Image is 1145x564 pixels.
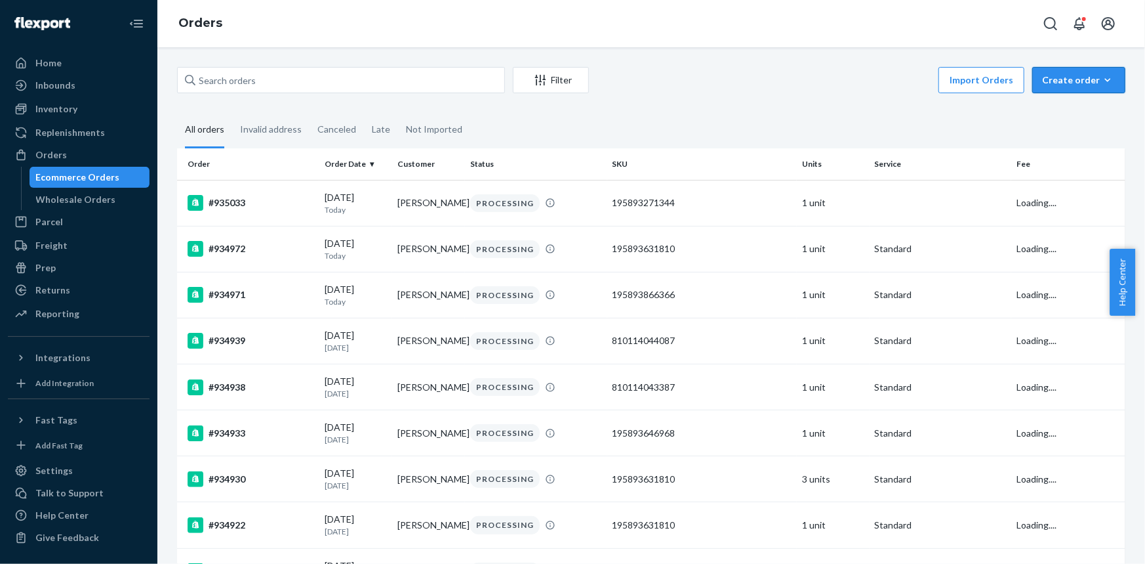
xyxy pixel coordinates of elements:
td: 3 units [797,456,870,502]
th: Order [177,148,319,180]
div: Settings [35,464,73,477]
td: Loading.... [1011,318,1125,364]
div: Add Integration [35,378,94,389]
a: Freight [8,235,150,256]
div: 810114044087 [613,334,792,347]
p: [DATE] [325,342,387,353]
a: Home [8,53,150,74]
div: PROCESSING [470,470,540,488]
ol: breadcrumbs [168,5,233,43]
div: Freight [35,239,68,252]
td: Loading.... [1011,180,1125,226]
div: #934972 [188,241,314,257]
div: All orders [185,112,224,148]
td: Loading.... [1011,364,1125,410]
button: Open Search Box [1037,11,1064,37]
div: Give Feedback [35,531,99,544]
div: #934933 [188,425,314,441]
td: [PERSON_NAME] [392,456,465,502]
div: PROCESSING [470,240,540,258]
div: [DATE] [325,191,387,215]
div: Add Fast Tag [35,440,83,451]
a: Returns [8,280,150,301]
p: Standard [875,381,1007,394]
div: 195893631810 [613,519,792,532]
div: #934938 [188,380,314,395]
th: Fee [1011,148,1125,180]
div: PROCESSING [470,424,540,442]
p: [DATE] [325,526,387,537]
div: 195893631810 [613,242,792,255]
div: Fast Tags [35,414,77,427]
td: 1 unit [797,502,870,548]
a: Help Center [8,505,150,526]
p: Standard [875,519,1007,532]
div: PROCESSING [470,516,540,534]
a: Inventory [8,98,150,119]
div: Late [372,112,390,146]
button: Give Feedback [8,527,150,548]
button: Integrations [8,347,150,368]
a: Wholesale Orders [30,189,150,210]
p: Standard [875,288,1007,301]
button: Close Navigation [123,11,150,37]
a: Add Fast Tag [8,436,150,456]
div: 195893866366 [613,288,792,301]
a: Talk to Support [8,483,150,504]
div: Replenishments [35,126,105,139]
td: [PERSON_NAME] [392,502,465,548]
th: Service [870,148,1012,180]
p: Today [325,204,387,215]
div: Help Center [35,509,89,522]
div: Inventory [35,102,77,116]
div: Ecommerce Orders [36,171,120,184]
div: #934922 [188,517,314,533]
div: Create order [1042,74,1115,87]
div: Parcel [35,215,63,228]
div: PROCESSING [470,332,540,350]
a: Reporting [8,303,150,324]
a: Orders [178,16,222,30]
div: #934939 [188,333,314,349]
div: 195893271344 [613,196,792,209]
div: [DATE] [325,513,387,537]
td: [PERSON_NAME] [392,318,465,364]
div: Home [35,56,62,70]
td: 1 unit [797,226,870,272]
a: Parcel [8,211,150,232]
p: Standard [875,427,1007,440]
button: Filter [513,67,589,93]
p: [DATE] [325,388,387,399]
td: [PERSON_NAME] [392,364,465,410]
div: [DATE] [325,421,387,445]
div: #934930 [188,471,314,487]
div: Prep [35,261,56,274]
p: Today [325,250,387,261]
div: Inbounds [35,79,75,92]
div: #935033 [188,195,314,211]
td: 1 unit [797,318,870,364]
td: Loading.... [1011,502,1125,548]
td: Loading.... [1011,410,1125,456]
div: #934971 [188,287,314,303]
div: [DATE] [325,237,387,261]
td: Loading.... [1011,456,1125,502]
div: Customer [397,158,460,169]
p: [DATE] [325,434,387,445]
div: PROCESSING [470,194,540,212]
div: Wholesale Orders [36,193,116,206]
td: [PERSON_NAME] [392,410,465,456]
a: Replenishments [8,122,150,143]
td: [PERSON_NAME] [392,226,465,272]
button: Fast Tags [8,410,150,431]
div: [DATE] [325,283,387,307]
td: 1 unit [797,272,870,318]
th: Units [797,148,870,180]
div: 195893631810 [613,473,792,486]
div: [DATE] [325,375,387,399]
th: Status [465,148,607,180]
div: Reporting [35,307,79,320]
button: Open account menu [1095,11,1121,37]
div: Integrations [35,351,90,364]
input: Search orders [177,67,505,93]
